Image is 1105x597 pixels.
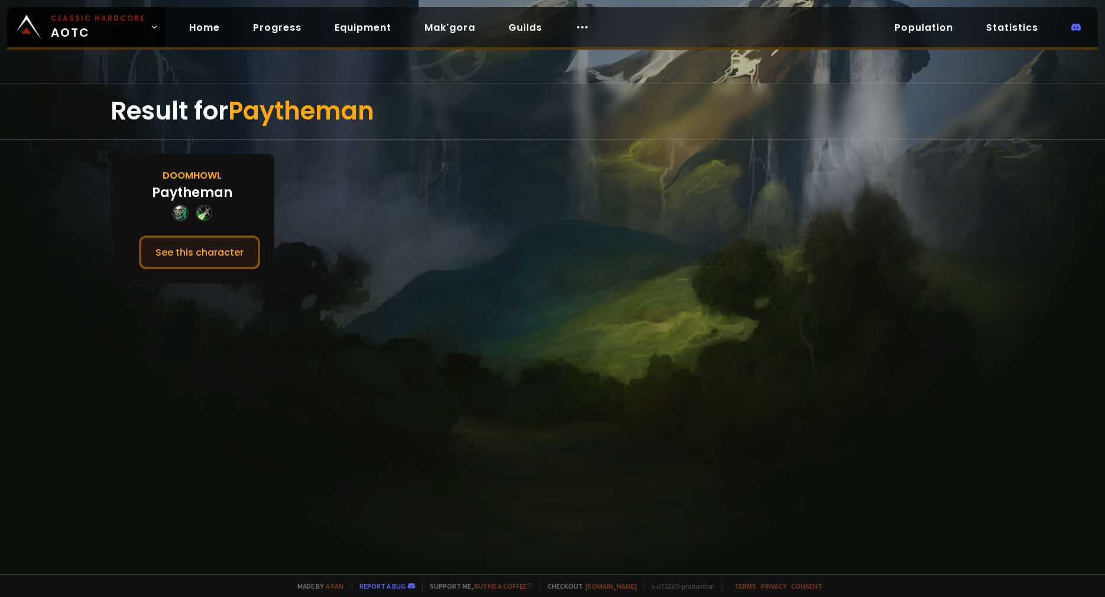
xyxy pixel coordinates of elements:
[761,582,786,590] a: Privacy
[163,168,222,183] div: Doomhowl
[228,93,374,128] span: Paytheman
[791,582,822,590] a: Consent
[51,13,145,41] span: AOTC
[290,582,344,590] span: Made by
[180,15,229,40] a: Home
[540,582,637,590] span: Checkout
[734,582,756,590] a: Terms
[644,582,715,590] span: v. d752d5 - production
[139,235,260,269] button: See this character
[359,582,406,590] a: Report a bug
[152,183,232,202] div: Paytheman
[111,83,994,139] div: Result for
[415,15,485,40] a: Mak'gora
[51,13,145,24] small: Classic Hardcore
[244,15,311,40] a: Progress
[585,582,637,590] a: [DOMAIN_NAME]
[499,15,552,40] a: Guilds
[422,582,533,590] span: Support me,
[7,7,166,47] a: Classic HardcoreAOTC
[325,15,401,40] a: Equipment
[885,15,963,40] a: Population
[474,582,533,590] a: Buy me a coffee
[977,15,1048,40] a: Statistics
[326,582,344,590] a: a fan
